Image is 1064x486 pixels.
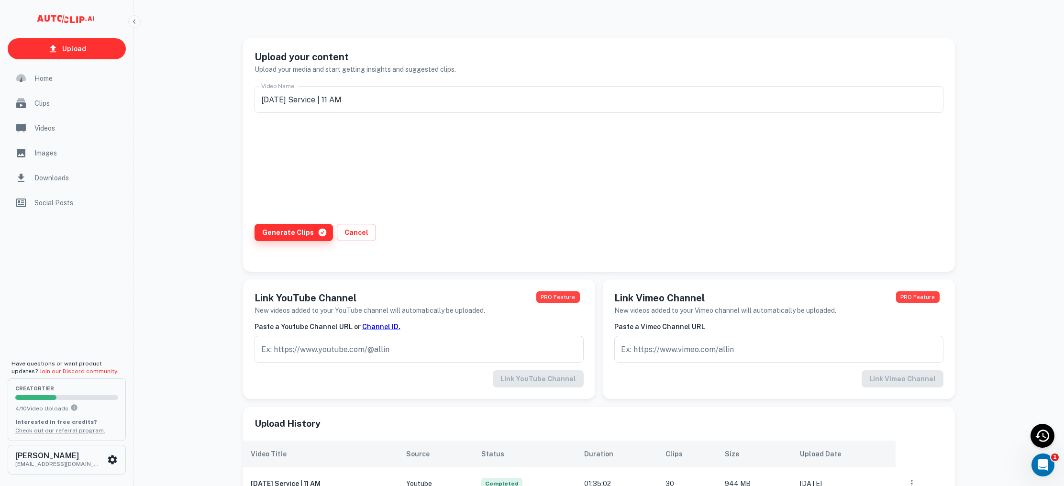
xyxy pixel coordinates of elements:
a: Downloads [8,166,126,189]
h6: Upload your media and start getting insights and suggested clips. [255,64,456,75]
h5: Link YouTube Channel [255,291,485,305]
p: Upload [62,44,86,54]
span: Social Posts [34,198,120,208]
th: Upload Date [792,441,895,467]
th: Duration [576,441,658,467]
th: Size [717,441,792,467]
span: Home [34,73,120,84]
h6: [PERSON_NAME] [15,452,101,460]
h5: Link Vimeo Channel [614,291,836,305]
h6: Paste a Vimeo Channel URL [614,321,943,332]
p: Interested in free credits? [15,418,118,426]
span: Images [34,148,120,158]
a: Home [8,67,126,90]
a: Join our Discord community. [39,368,118,375]
button: creatorTier4/10Video UploadsYou can upload 10 videos per month on the creator tier. Upgrade to up... [8,378,126,441]
button: [PERSON_NAME][EMAIL_ADDRESS][DOMAIN_NAME] [8,445,126,475]
span: creator Tier [15,386,118,391]
h6: New videos added to your YouTube channel will automatically be uploaded. [255,305,485,316]
a: Check out our referral program. [15,427,105,434]
p: [EMAIL_ADDRESS][DOMAIN_NAME] [15,460,101,468]
button: Generate Clips [255,224,333,241]
div: Recent Activity [1031,424,1054,448]
input: Ex: https://www.vimeo.com/allin [614,336,943,363]
a: Images [8,142,126,165]
span: Clips [34,98,120,109]
p: 4 / 10 Video Uploads [15,404,118,413]
a: Clips [8,92,126,115]
label: Video Name [261,82,294,90]
input: Ex: https://www.youtube.com/@allin [255,336,584,363]
span: PRO Feature [536,291,580,303]
svg: You can upload 10 videos per month on the creator tier. Upgrade to upload more. [70,404,78,411]
span: Have questions or want product updates? [11,360,118,375]
span: Videos [34,123,120,133]
h5: Upload your content [255,50,456,64]
a: Videos [8,117,126,140]
th: Video Title [243,441,399,467]
th: Status [474,441,576,467]
a: Social Posts [8,191,126,214]
th: Clips [658,441,717,467]
th: Source [399,441,474,467]
span: PRO Feature [896,291,940,303]
h6: New videos added to your Vimeo channel will automatically be uploaded. [614,305,836,316]
span: 1 [1051,453,1059,461]
a: Upload [8,38,126,59]
iframe: Embedded youtube [255,121,398,216]
a: Channel ID. [362,323,400,331]
span: Upload History [255,418,943,429]
button: Cancel [337,224,376,241]
input: Name your your video [255,86,943,113]
iframe: Intercom live chat [1031,453,1054,476]
h6: Paste a Youtube Channel URL or [255,321,584,332]
span: Downloads [34,173,120,183]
